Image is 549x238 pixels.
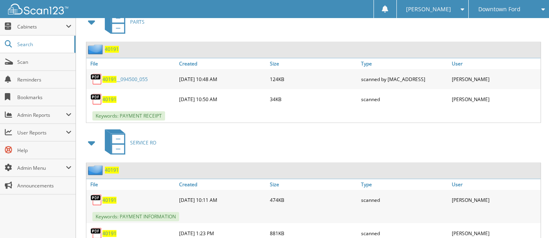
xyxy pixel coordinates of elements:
img: PDF.png [90,73,102,85]
div: scanned [359,91,450,107]
div: 34KB [268,91,359,107]
div: [PERSON_NAME] [450,192,541,208]
img: PDF.png [90,93,102,105]
img: folder2.png [88,44,105,54]
a: Size [268,179,359,190]
img: PDF.png [90,194,102,206]
a: File [86,179,177,190]
a: Created [177,179,268,190]
a: 40191__094500_055 [102,76,148,83]
a: Type [359,58,450,69]
span: Cabinets [17,23,66,30]
span: [PERSON_NAME] [406,7,451,12]
img: folder2.png [88,165,105,175]
span: Keywords: PAYMENT RECEIPT [92,111,165,120]
a: 40191 [102,197,116,203]
span: Bookmarks [17,94,71,101]
div: 474KB [268,192,359,208]
span: Help [17,147,71,154]
span: Scan [17,59,71,65]
span: Downtown Ford [478,7,520,12]
a: PARTS [100,6,145,38]
span: User Reports [17,129,66,136]
a: User [450,58,541,69]
a: Created [177,58,268,69]
span: Reminders [17,76,71,83]
iframe: Chat Widget [509,199,549,238]
span: Announcements [17,182,71,189]
span: SERVICE RO [130,139,156,146]
a: Size [268,58,359,69]
span: 40191 [102,76,116,83]
img: scan123-logo-white.svg [8,4,68,14]
span: PARTS [130,18,145,25]
a: 40191 [105,167,119,173]
div: [PERSON_NAME] [450,71,541,87]
div: 124KB [268,71,359,87]
div: scanned [359,192,450,208]
span: Keywords: PAYMENT INFORMATION [92,212,179,221]
span: Search [17,41,70,48]
div: [DATE] 10:11 AM [177,192,268,208]
a: Type [359,179,450,190]
a: 40191 [102,96,116,103]
div: scanned by [MAC_ADDRESS] [359,71,450,87]
div: [PERSON_NAME] [450,91,541,107]
div: [DATE] 10:50 AM [177,91,268,107]
a: 40191 [105,46,119,53]
a: User [450,179,541,190]
div: [DATE] 10:48 AM [177,71,268,87]
span: Admin Menu [17,165,66,171]
a: SERVICE RO [100,127,156,159]
a: 40191 [102,230,116,237]
span: Admin Reports [17,112,66,118]
a: File [86,58,177,69]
